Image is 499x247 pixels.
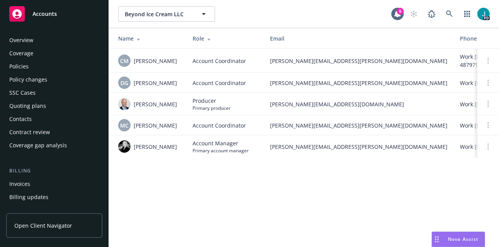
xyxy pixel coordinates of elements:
[6,139,102,152] a: Coverage gap analysis
[193,34,258,43] div: Role
[118,140,131,153] img: photo
[432,232,442,247] div: Drag to move
[6,3,102,25] a: Accounts
[6,113,102,125] a: Contacts
[193,105,231,111] span: Primary producer
[6,34,102,46] a: Overview
[270,143,447,151] span: [PERSON_NAME][EMAIL_ADDRESS][PERSON_NAME][DOMAIN_NAME]
[193,147,249,154] span: Primary account manager
[134,79,177,87] span: [PERSON_NAME]
[270,34,447,43] div: Email
[193,57,246,65] span: Account Coordinator
[270,57,447,65] span: [PERSON_NAME][EMAIL_ADDRESS][PERSON_NAME][DOMAIN_NAME]
[270,121,447,129] span: [PERSON_NAME][EMAIL_ADDRESS][PERSON_NAME][DOMAIN_NAME]
[432,232,485,247] button: Nova Assist
[9,191,48,203] div: Billing updates
[9,60,29,73] div: Policies
[9,139,67,152] div: Coverage gap analysis
[270,79,447,87] span: [PERSON_NAME][EMAIL_ADDRESS][PERSON_NAME][DOMAIN_NAME]
[193,79,246,87] span: Account Coordinator
[9,113,32,125] div: Contacts
[9,34,33,46] div: Overview
[9,47,33,60] div: Coverage
[193,121,246,129] span: Account Coordinator
[193,97,231,105] span: Producer
[9,73,47,86] div: Policy changes
[134,57,177,65] span: [PERSON_NAME]
[120,121,129,129] span: MC
[9,204,52,216] div: Account charges
[442,6,457,22] a: Search
[6,167,102,175] div: Billing
[6,178,102,190] a: Invoices
[6,47,102,60] a: Coverage
[134,100,177,108] span: [PERSON_NAME]
[14,221,72,230] span: Open Client Navigator
[134,143,177,151] span: [PERSON_NAME]
[270,100,447,108] span: [PERSON_NAME][EMAIL_ADDRESS][DOMAIN_NAME]
[424,6,439,22] a: Report a Bug
[120,79,128,87] span: DG
[6,100,102,112] a: Quoting plans
[9,178,30,190] div: Invoices
[6,60,102,73] a: Policies
[6,204,102,216] a: Account charges
[477,8,490,20] img: photo
[118,98,131,110] img: photo
[125,10,192,18] span: Beyond Ice Cream LLC
[9,87,36,99] div: SSC Cases
[193,139,249,147] span: Account Manager
[406,6,422,22] a: Start snowing
[6,73,102,86] a: Policy changes
[6,87,102,99] a: SSC Cases
[6,126,102,138] a: Contract review
[397,8,404,15] div: 6
[118,6,215,22] button: Beyond Ice Cream LLC
[33,11,57,17] span: Accounts
[120,57,129,65] span: CM
[448,236,478,242] span: Nova Assist
[459,6,475,22] a: Switch app
[9,100,46,112] div: Quoting plans
[9,126,50,138] div: Contract review
[118,34,180,43] div: Name
[6,191,102,203] a: Billing updates
[134,121,177,129] span: [PERSON_NAME]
